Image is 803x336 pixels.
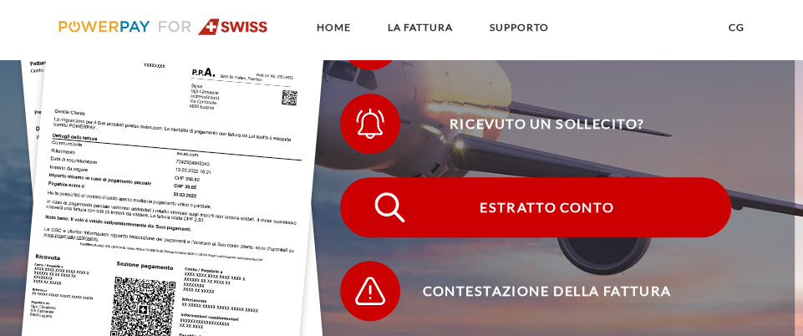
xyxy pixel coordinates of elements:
[340,94,731,154] button: Ricevuto un sollecito?
[363,177,731,237] span: Estratto conto
[318,7,753,74] a: Ricevuto una fattura?
[363,94,731,154] span: Ricevuto un sollecito?
[475,13,563,43] a: SUPPORTO
[352,272,389,310] img: qb_warning.svg
[318,90,753,157] a: Ricevuto un sollecito?
[340,177,731,237] button: Estratto conto
[371,189,409,227] img: qb_search.svg
[340,10,731,70] button: Ricevuto una fattura?
[363,261,731,321] span: Contestazione della fattura
[58,18,268,35] img: logo-swiss.svg
[318,174,753,241] a: Estratto conto
[714,13,759,43] a: CG
[352,105,389,143] img: qb_bell.svg
[340,261,731,321] button: Contestazione della fattura
[318,257,753,324] a: Contestazione della fattura
[302,13,365,43] a: Home
[374,13,467,43] a: LA FATTURA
